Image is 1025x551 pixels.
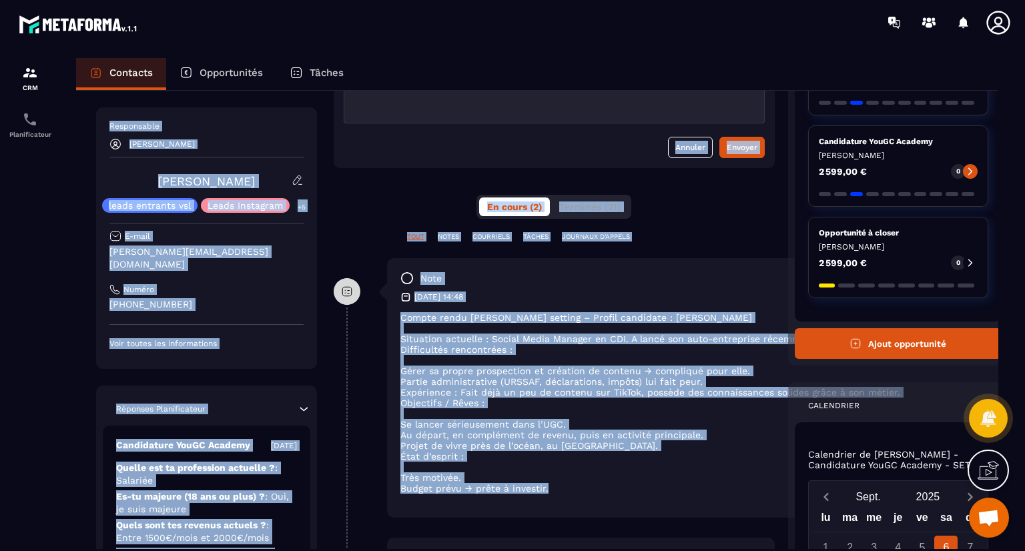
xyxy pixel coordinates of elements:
[166,58,276,90] a: Opportunités
[813,508,837,532] div: lu
[958,508,982,532] div: di
[109,121,304,131] p: Responsable
[310,67,344,79] p: Tâches
[22,65,38,81] img: formation
[808,449,989,470] p: Calendrier de [PERSON_NAME] - Candidature YouGC Academy - SET
[668,137,713,158] button: Annuler
[438,232,459,241] p: NOTES
[76,58,166,90] a: Contacts
[400,472,991,483] li: Très motivée.
[420,272,442,285] p: note
[400,419,991,430] li: Se lancer sérieusement dans l’UGC.
[956,167,960,176] p: 0
[109,338,304,349] p: Voir toutes les informations
[116,519,297,544] p: Quels sont tes revenus actuels ?
[934,508,958,532] div: sa
[819,167,867,176] p: 2 599,00 €
[400,387,991,398] li: Expérience : Fait déjà un peu de contenu sur TikTok, possède des connaissances solides grâce à so...
[400,344,991,355] li: Difficultés rencontrées :
[969,498,1009,538] a: Ouvrir le chat
[208,201,283,210] p: Leads Instagram
[109,298,304,311] p: [PHONE_NUMBER]
[727,141,757,154] div: Envoyer
[819,258,867,267] p: 2 599,00 €
[200,67,263,79] p: Opportunités
[719,137,765,158] button: Envoyer
[487,201,542,212] span: En cours (2)
[479,197,550,216] button: En cours (2)
[839,485,898,508] button: Open months overlay
[956,258,960,267] p: 0
[400,312,991,323] p: Compte rendu [PERSON_NAME] setting – Profil candidate : [PERSON_NAME]
[400,398,991,408] li: Objectifs / Rêves :
[22,111,38,127] img: scheduler
[562,232,630,241] p: JOURNAUX D'APPELS
[910,508,934,532] div: ve
[276,58,357,90] a: Tâches
[958,488,982,506] button: Next month
[116,490,297,516] p: Es-tu majeure (18 ans ou plus) ?
[400,376,991,387] li: Partie administrative (URSSAF, déclarations, impôts) lui fait peur.
[400,483,991,494] li: Budget prévu → prête à investir.
[898,485,958,508] button: Open years overlay
[125,231,150,241] p: E-mail
[3,84,57,91] p: CRM
[116,462,297,487] p: Quelle est ta profession actuelle ?
[158,174,255,188] a: [PERSON_NAME]
[271,440,297,451] p: [DATE]
[795,328,1002,359] button: Ajout opportunité
[3,131,57,138] p: Planificateur
[109,67,153,79] p: Contacts
[551,197,629,216] button: Terminés (21)
[472,232,510,241] p: COURRIELS
[814,488,839,506] button: Previous month
[819,136,978,147] p: Candidature YouGC Academy
[400,440,991,451] li: Projet de vivre près de l’océan, au [GEOGRAPHIC_DATA].
[116,439,250,452] p: Candidature YouGC Academy
[116,404,206,414] p: Réponses Planificateur
[819,241,978,252] p: [PERSON_NAME]
[523,232,549,241] p: TÂCHES
[19,12,139,36] img: logo
[3,101,57,148] a: schedulerschedulerPlanificateur
[400,334,991,344] li: Situation actuelle : Social Media Manager en CDI. A lancé son auto-entreprise récemment mais a du...
[559,201,621,212] span: Terminés (21)
[400,430,991,440] li: Au départ, en complément de revenu, puis en activité principale.
[3,55,57,101] a: formationformationCRM
[293,200,310,214] p: +5
[819,227,978,238] p: Opportunité à closer
[808,400,860,411] p: Calendrier
[819,150,978,161] p: [PERSON_NAME]
[129,139,195,149] p: [PERSON_NAME]
[862,508,886,532] div: me
[414,292,463,302] p: [DATE] 14:48
[123,284,154,295] p: Numéro
[407,232,424,241] p: TOUT
[109,201,191,210] p: leads entrants vsl
[400,451,991,462] li: État d’esprit :
[886,508,910,532] div: je
[838,508,862,532] div: ma
[109,245,304,271] p: [PERSON_NAME][EMAIL_ADDRESS][DOMAIN_NAME]
[400,366,991,376] li: Gérer sa propre prospection et création de contenu → compliqué pour elle.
